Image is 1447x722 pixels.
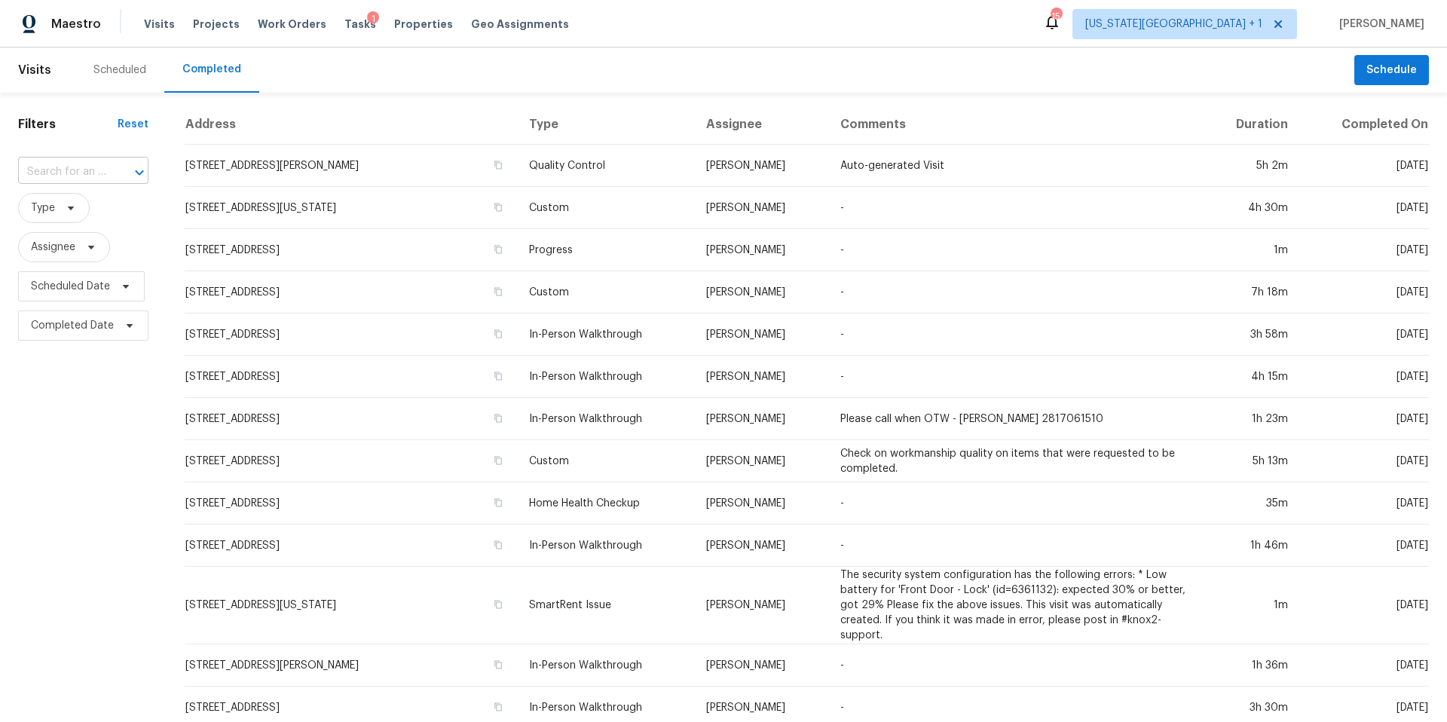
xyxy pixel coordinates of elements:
[1354,55,1429,86] button: Schedule
[1300,145,1429,187] td: [DATE]
[1201,271,1300,314] td: 7h 18m
[1201,567,1300,644] td: 1m
[517,398,695,440] td: In-Person Walkthrough
[18,117,118,132] h1: Filters
[491,158,505,172] button: Copy Address
[1300,187,1429,229] td: [DATE]
[1201,356,1300,398] td: 4h 15m
[118,117,148,132] div: Reset
[1201,314,1300,356] td: 3h 58m
[1201,229,1300,271] td: 1m
[1300,482,1429,525] td: [DATE]
[1201,105,1300,145] th: Duration
[93,63,146,78] div: Scheduled
[1333,17,1424,32] span: [PERSON_NAME]
[517,229,695,271] td: Progress
[1300,567,1429,644] td: [DATE]
[185,105,517,145] th: Address
[18,161,106,184] input: Search for an address...
[828,356,1201,398] td: -
[694,356,828,398] td: [PERSON_NAME]
[517,644,695,687] td: In-Person Walkthrough
[694,145,828,187] td: [PERSON_NAME]
[129,162,150,183] button: Open
[828,105,1201,145] th: Comments
[31,279,110,294] span: Scheduled Date
[344,19,376,29] span: Tasks
[694,567,828,644] td: [PERSON_NAME]
[491,200,505,214] button: Copy Address
[1201,644,1300,687] td: 1h 36m
[491,598,505,611] button: Copy Address
[517,482,695,525] td: Home Health Checkup
[491,243,505,256] button: Copy Address
[1201,187,1300,229] td: 4h 30m
[694,229,828,271] td: [PERSON_NAME]
[517,567,695,644] td: SmartRent Issue
[185,145,517,187] td: [STREET_ADDRESS][PERSON_NAME]
[828,314,1201,356] td: -
[1300,229,1429,271] td: [DATE]
[1366,61,1417,80] span: Schedule
[471,17,569,32] span: Geo Assignments
[694,398,828,440] td: [PERSON_NAME]
[1300,356,1429,398] td: [DATE]
[517,525,695,567] td: In-Person Walkthrough
[491,538,505,552] button: Copy Address
[694,482,828,525] td: [PERSON_NAME]
[828,271,1201,314] td: -
[185,271,517,314] td: [STREET_ADDRESS]
[1300,105,1429,145] th: Completed On
[258,17,326,32] span: Work Orders
[517,356,695,398] td: In-Person Walkthrough
[694,187,828,229] td: [PERSON_NAME]
[517,314,695,356] td: In-Person Walkthrough
[517,187,695,229] td: Custom
[1300,271,1429,314] td: [DATE]
[1201,145,1300,187] td: 5h 2m
[517,105,695,145] th: Type
[1300,525,1429,567] td: [DATE]
[828,644,1201,687] td: -
[828,440,1201,482] td: Check on workmanship quality on items that were requested to be completed.
[1085,17,1262,32] span: [US_STATE][GEOGRAPHIC_DATA] + 1
[185,644,517,687] td: [STREET_ADDRESS][PERSON_NAME]
[18,54,51,87] span: Visits
[185,482,517,525] td: [STREET_ADDRESS]
[394,17,453,32] span: Properties
[1300,398,1429,440] td: [DATE]
[491,496,505,509] button: Copy Address
[491,369,505,383] button: Copy Address
[828,187,1201,229] td: -
[828,525,1201,567] td: -
[185,229,517,271] td: [STREET_ADDRESS]
[694,644,828,687] td: [PERSON_NAME]
[694,105,828,145] th: Assignee
[31,318,114,333] span: Completed Date
[828,482,1201,525] td: -
[694,525,828,567] td: [PERSON_NAME]
[517,271,695,314] td: Custom
[1201,525,1300,567] td: 1h 46m
[185,567,517,644] td: [STREET_ADDRESS][US_STATE]
[1201,482,1300,525] td: 35m
[828,398,1201,440] td: Please call when OTW - [PERSON_NAME] 2817061510
[694,271,828,314] td: [PERSON_NAME]
[694,440,828,482] td: [PERSON_NAME]
[694,314,828,356] td: [PERSON_NAME]
[185,314,517,356] td: [STREET_ADDRESS]
[144,17,175,32] span: Visits
[491,700,505,714] button: Copy Address
[517,440,695,482] td: Custom
[828,145,1201,187] td: Auto-generated Visit
[1300,644,1429,687] td: [DATE]
[1201,440,1300,482] td: 5h 13m
[51,17,101,32] span: Maestro
[491,454,505,467] button: Copy Address
[1051,9,1061,24] div: 15
[185,440,517,482] td: [STREET_ADDRESS]
[185,356,517,398] td: [STREET_ADDRESS]
[185,398,517,440] td: [STREET_ADDRESS]
[1201,398,1300,440] td: 1h 23m
[491,658,505,672] button: Copy Address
